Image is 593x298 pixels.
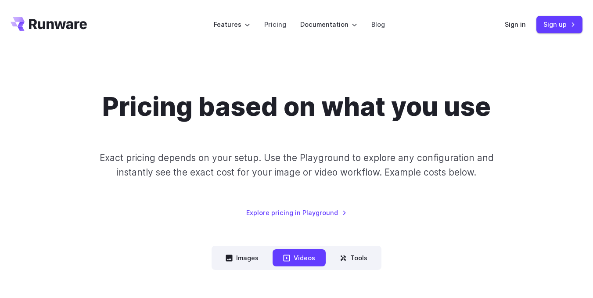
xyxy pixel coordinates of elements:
p: Exact pricing depends on your setup. Use the Playground to explore any configuration and instantl... [96,151,496,180]
label: Documentation [300,19,357,29]
button: Images [215,249,269,266]
a: Pricing [264,19,286,29]
button: Tools [329,249,378,266]
a: Explore pricing in Playground [246,208,347,218]
h1: Pricing based on what you use [102,91,491,122]
a: Go to / [11,17,87,31]
a: Blog [371,19,385,29]
button: Videos [273,249,326,266]
label: Features [214,19,250,29]
a: Sign up [536,16,582,33]
a: Sign in [505,19,526,29]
